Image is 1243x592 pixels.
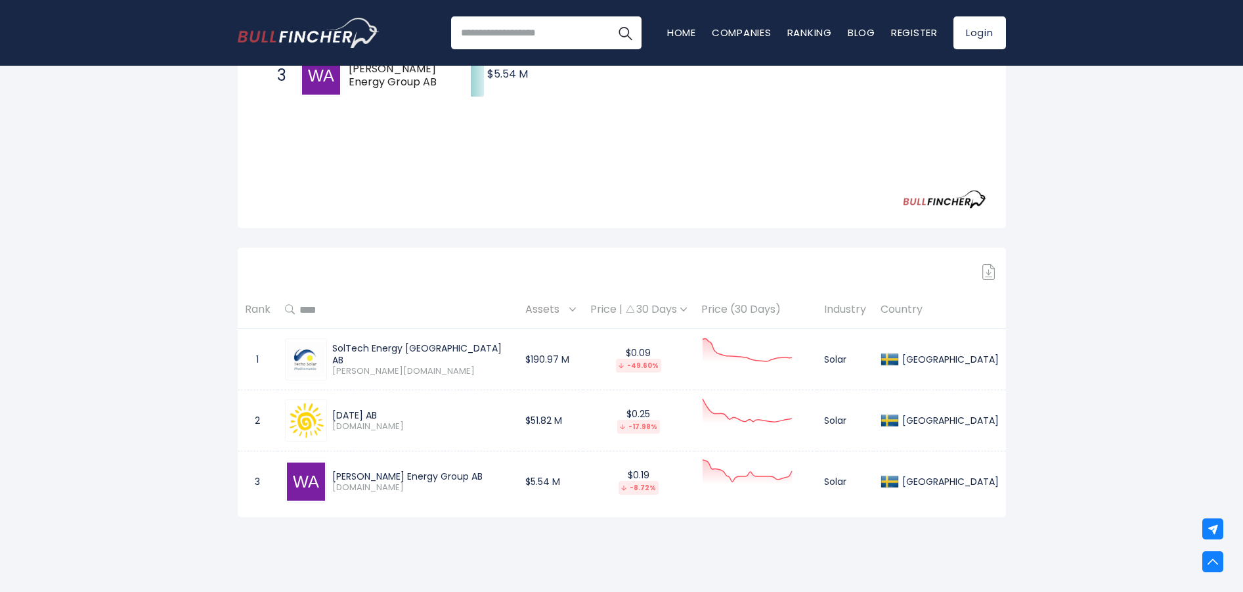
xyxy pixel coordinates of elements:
[590,469,687,495] div: $0.19
[518,329,583,390] td: $190.97 M
[349,62,448,90] span: [PERSON_NAME] Energy Group AB
[712,26,772,39] a: Companies
[332,366,511,377] span: [PERSON_NAME][DOMAIN_NAME]
[848,26,875,39] a: Blog
[238,451,278,512] td: 3
[616,359,661,373] div: -49.60%
[873,290,1006,329] th: Country
[238,329,278,390] td: 1
[487,66,528,81] text: $5.54 M
[590,303,687,317] div: Price | 30 Days
[667,26,696,39] a: Home
[590,408,687,434] div: $0.25
[518,451,583,512] td: $5.54 M
[332,409,511,421] div: [DATE] AB
[899,415,999,426] div: [GEOGRAPHIC_DATA]
[332,342,511,366] div: SolTech Energy [GEOGRAPHIC_DATA] AB
[518,390,583,451] td: $51.82 M
[619,481,659,495] div: -8.72%
[271,64,284,87] span: 3
[287,342,325,376] img: SOLT.ST.png
[302,57,340,95] img: Windon Energy Group AB
[590,347,687,373] div: $0.09
[332,482,511,493] span: [DOMAIN_NAME]
[817,451,873,512] td: Solar
[609,16,642,49] button: Search
[817,290,873,329] th: Industry
[617,420,660,434] div: -17.98%
[817,329,873,390] td: Solar
[899,476,999,488] div: [GEOGRAPHIC_DATA]
[899,353,999,365] div: [GEOGRAPHIC_DATA]
[525,300,566,320] span: Assets
[891,26,938,39] a: Register
[238,18,380,48] img: Bullfincher logo
[332,470,511,482] div: [PERSON_NAME] Energy Group AB
[953,16,1006,49] a: Login
[817,390,873,451] td: Solar
[287,401,325,440] img: MIDS.ST.png
[332,421,511,432] span: [DOMAIN_NAME]
[694,290,817,329] th: Price (30 Days)
[238,18,379,48] a: Go to homepage
[238,390,278,451] td: 2
[238,290,278,329] th: Rank
[787,26,832,39] a: Ranking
